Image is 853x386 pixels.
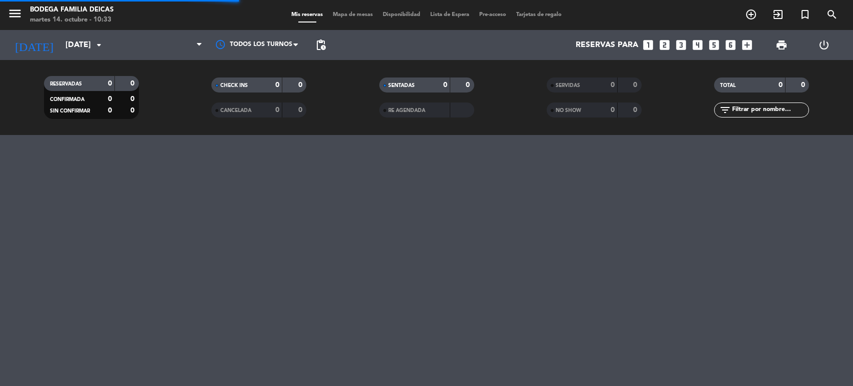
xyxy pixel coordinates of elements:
strong: 0 [801,81,807,88]
span: pending_actions [315,39,327,51]
span: Mis reservas [286,12,328,17]
strong: 0 [275,81,279,88]
strong: 0 [108,107,112,114]
strong: 0 [108,80,112,87]
span: SENTADAS [388,83,415,88]
strong: 0 [779,81,783,88]
strong: 0 [611,81,615,88]
span: Lista de Espera [425,12,474,17]
i: add_circle_outline [745,8,757,20]
strong: 0 [443,81,447,88]
span: RESERVADAS [50,81,82,86]
span: print [776,39,788,51]
span: SERVIDAS [556,83,580,88]
i: search [826,8,838,20]
span: SIN CONFIRMAR [50,108,90,113]
span: Pre-acceso [474,12,511,17]
i: looks_5 [708,38,721,51]
strong: 0 [633,106,639,113]
span: CANCELADA [220,108,251,113]
i: menu [7,6,22,21]
span: Disponibilidad [378,12,425,17]
span: Reservas para [576,40,638,50]
i: looks_3 [675,38,688,51]
i: looks_4 [691,38,704,51]
i: power_settings_new [818,39,830,51]
i: looks_two [658,38,671,51]
span: Mapa de mesas [328,12,378,17]
strong: 0 [298,81,304,88]
i: looks_6 [724,38,737,51]
span: CONFIRMADA [50,97,84,102]
strong: 0 [108,95,112,102]
strong: 0 [633,81,639,88]
div: martes 14. octubre - 10:33 [30,15,113,25]
i: [DATE] [7,34,60,56]
span: NO SHOW [556,108,581,113]
strong: 0 [611,106,615,113]
input: Filtrar por nombre... [731,104,809,115]
strong: 0 [130,95,136,102]
i: arrow_drop_down [93,39,105,51]
span: Tarjetas de regalo [511,12,567,17]
button: menu [7,6,22,24]
strong: 0 [275,106,279,113]
strong: 0 [298,106,304,113]
strong: 0 [130,107,136,114]
i: looks_one [642,38,655,51]
span: CHECK INS [220,83,248,88]
i: filter_list [719,104,731,116]
i: exit_to_app [772,8,784,20]
strong: 0 [130,80,136,87]
span: RE AGENDADA [388,108,425,113]
div: LOG OUT [803,30,846,60]
span: TOTAL [720,83,736,88]
div: Bodega Familia Deicas [30,5,113,15]
strong: 0 [466,81,472,88]
i: turned_in_not [799,8,811,20]
i: add_box [741,38,754,51]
